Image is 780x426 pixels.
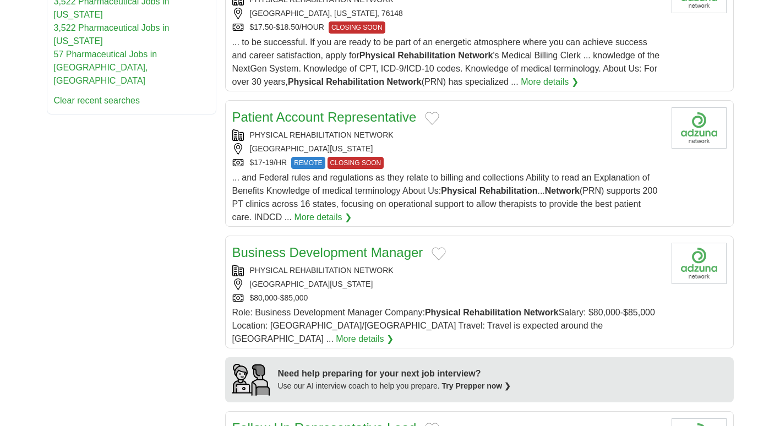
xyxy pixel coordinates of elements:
span: REMOTE [291,157,325,169]
strong: Physical [359,51,395,60]
strong: Physical [441,186,477,195]
span: ... and Federal rules and regulations as they relate to billing and collections Ability to read a... [232,173,658,222]
span: CLOSING SOON [329,21,385,34]
strong: Rehabilitation [463,308,521,317]
a: More details ❯ [336,332,394,346]
div: PHYSICAL REHABILITATION NETWORK [232,129,663,141]
a: More details ❯ [294,211,352,224]
div: [GEOGRAPHIC_DATA], [US_STATE], 76148 [232,8,663,19]
strong: Network [387,77,422,86]
a: Clear recent searches [54,96,140,105]
a: More details ❯ [521,75,579,89]
strong: Physical [288,77,324,86]
div: PHYSICAL REHABILITATION NETWORK [232,265,663,276]
strong: Rehabilitation [397,51,456,60]
strong: Rehabilitation [326,77,384,86]
strong: Network [545,186,580,195]
div: $80,000-$85,000 [232,292,663,304]
span: Role: Business Development Manager Company: Salary: $80,000-$85,000 Location: [GEOGRAPHIC_DATA]/[... [232,308,655,343]
div: [GEOGRAPHIC_DATA][US_STATE] [232,278,663,290]
a: Try Prepper now ❯ [442,381,511,390]
strong: Network [524,308,559,317]
a: Patient Account Representative [232,110,417,124]
strong: Physical [425,308,461,317]
div: $17-19/HR [232,157,663,169]
div: Need help preparing for your next job interview? [278,367,511,380]
div: [GEOGRAPHIC_DATA][US_STATE] [232,143,663,155]
div: $17.50-$18.50/HOUR [232,21,663,34]
img: Company logo [672,107,727,149]
button: Add to favorite jobs [432,247,446,260]
strong: Network [458,51,493,60]
button: Add to favorite jobs [425,112,439,125]
a: 57 Pharmaceutical Jobs in [GEOGRAPHIC_DATA], [GEOGRAPHIC_DATA] [54,50,157,85]
img: Company logo [672,243,727,284]
span: ... to be successful. If you are ready to be part of an energetic atmosphere where you can achiev... [232,37,660,86]
div: Use our AI interview coach to help you prepare. [278,380,511,392]
a: Business Development Manager [232,245,423,260]
strong: Rehabilitation [479,186,538,195]
a: 3,522 Pharmaceutical Jobs in [US_STATE] [54,23,170,46]
span: CLOSING SOON [328,157,384,169]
